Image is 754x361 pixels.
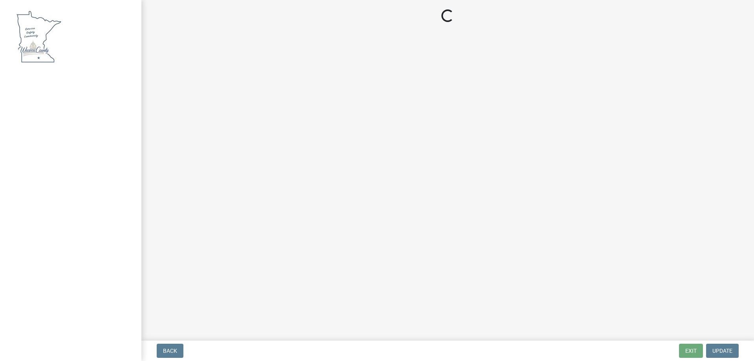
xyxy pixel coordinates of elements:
img: Waseca County, Minnesota [16,8,62,64]
span: Update [712,348,732,354]
button: Update [706,344,739,358]
span: Back [163,348,177,354]
button: Exit [679,344,703,358]
button: Back [157,344,183,358]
